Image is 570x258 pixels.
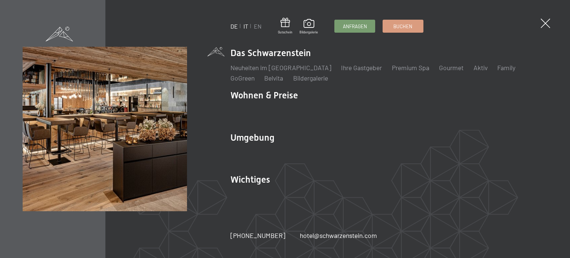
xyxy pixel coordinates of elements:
[278,30,292,35] span: Gutschein
[343,23,367,30] span: Anfragen
[341,63,382,72] a: Ihre Gastgeber
[393,23,412,30] span: Buchen
[230,74,255,82] a: GoGreen
[383,20,423,32] a: Buchen
[293,74,328,82] a: Bildergalerie
[474,63,488,72] a: Aktiv
[230,63,331,72] a: Neuheiten im [GEOGRAPHIC_DATA]
[278,18,292,35] a: Gutschein
[230,23,238,30] a: DE
[243,23,248,30] a: IT
[497,63,515,72] a: Family
[392,63,429,72] a: Premium Spa
[254,23,262,30] a: EN
[299,19,318,35] a: Bildergalerie
[439,63,463,72] a: Gourmet
[230,231,285,240] a: [PHONE_NUMBER]
[335,20,375,32] a: Anfragen
[300,231,377,240] a: hotel@schwarzenstein.com
[264,74,283,82] a: Belvita
[299,30,318,35] span: Bildergalerie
